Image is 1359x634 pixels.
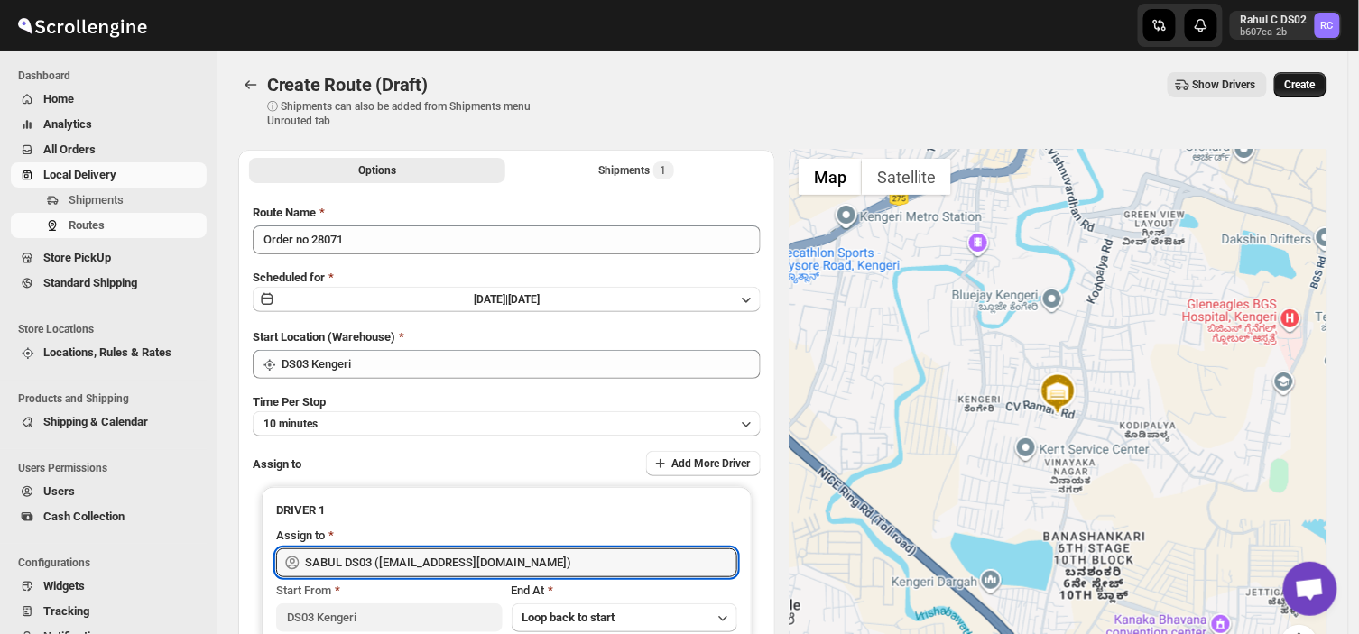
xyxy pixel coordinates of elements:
button: Tracking [11,599,207,624]
button: Show satellite imagery [862,159,951,195]
input: Search assignee [305,548,737,577]
p: b607ea-2b [1241,27,1308,38]
span: Home [43,92,74,106]
button: Routes [11,213,207,238]
text: RC [1321,20,1334,32]
button: Locations, Rules & Rates [11,340,207,365]
span: Shipments [69,193,124,207]
h3: DRIVER 1 [276,501,737,519]
span: Options [358,163,396,178]
button: Users [11,479,207,504]
span: Store PickUp [43,251,111,264]
input: Search location [282,350,761,379]
span: Locations, Rules & Rates [43,345,171,359]
button: Analytics [11,112,207,137]
span: Dashboard [18,69,208,83]
button: Create [1274,72,1327,97]
span: Configurations [18,556,208,570]
span: Loop back to start [522,611,615,624]
button: Add More Driver [646,451,761,476]
span: [DATE] | [474,293,508,306]
button: User menu [1230,11,1342,40]
div: Open chat [1283,562,1337,616]
button: Shipping & Calendar [11,409,207,435]
span: 10 minutes [263,417,318,431]
button: Shipments [11,188,207,213]
button: Widgets [11,574,207,599]
div: End At [512,582,737,600]
div: Shipments [599,161,674,179]
span: Standard Shipping [43,276,137,289]
span: Route Name [253,206,316,219]
span: Products and Shipping [18,391,208,406]
span: Shipping & Calendar [43,415,148,428]
button: Loop back to start [512,603,737,632]
button: [DATE]|[DATE] [253,287,761,312]
span: Time Per Stop [253,395,326,409]
span: Create [1285,78,1316,92]
span: Routes [69,218,105,232]
button: Show street map [799,159,862,195]
button: Selected Shipments [509,158,765,183]
p: ⓘ Shipments can also be added from Shipments menu Unrouted tab [267,99,551,128]
button: Show Drivers [1168,72,1267,97]
span: Users Permissions [18,461,208,475]
input: Eg: Bengaluru Route [253,225,761,254]
button: Home [11,87,207,112]
div: Assign to [276,527,325,545]
button: All Route Options [249,158,505,183]
button: Routes [238,72,263,97]
span: Add More Driver [671,456,750,471]
span: Show Drivers [1193,78,1256,92]
span: Analytics [43,117,92,131]
span: All Orders [43,142,96,156]
span: Tracking [43,604,89,618]
span: 1 [661,163,667,178]
img: ScrollEngine [14,3,150,48]
p: Rahul C DS02 [1241,13,1308,27]
span: Scheduled for [253,271,325,284]
span: Users [43,484,75,498]
span: Assign to [253,457,301,471]
span: Local Delivery [43,168,116,181]
span: Rahul C DS02 [1315,13,1340,38]
span: Widgets [43,579,85,593]
span: [DATE] [508,293,540,306]
span: Create Route (Draft) [267,74,428,96]
span: Store Locations [18,322,208,336]
span: Start From [276,583,331,597]
span: Cash Collection [43,510,125,523]
button: Cash Collection [11,504,207,529]
button: 10 minutes [253,411,761,436]
button: All Orders [11,137,207,162]
span: Start Location (Warehouse) [253,330,395,344]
